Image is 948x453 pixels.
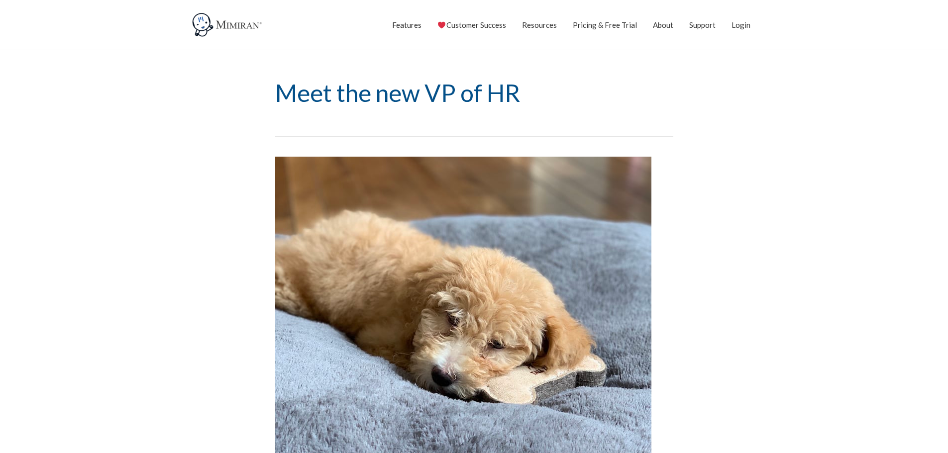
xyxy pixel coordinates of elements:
a: Login [732,12,750,37]
a: Support [689,12,716,37]
img: ❤️ [438,21,445,29]
h1: Meet the new VP of HR [275,80,673,106]
a: Customer Success [437,12,506,37]
img: Mimiran CRM [191,12,265,37]
a: Pricing & Free Trial [573,12,637,37]
a: Resources [522,12,557,37]
a: Features [392,12,421,37]
a: About [653,12,673,37]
